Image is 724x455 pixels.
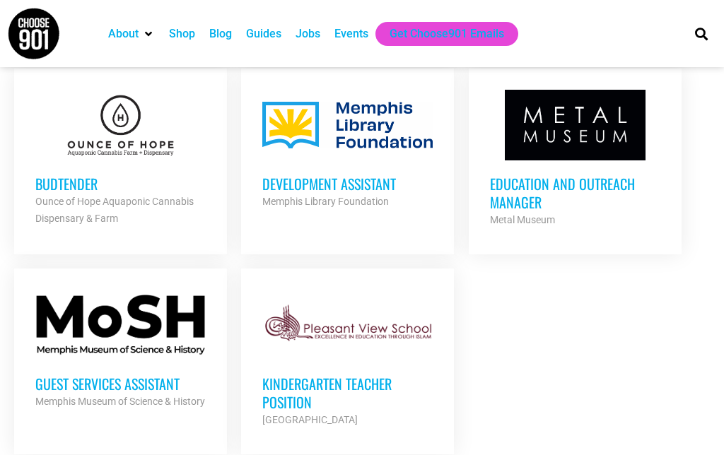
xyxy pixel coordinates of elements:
[35,396,205,407] strong: Memphis Museum of Science & History
[35,175,206,193] h3: Budtender
[209,25,232,42] a: Blog
[690,22,713,45] div: Search
[296,25,320,42] a: Jobs
[101,22,676,46] nav: Main nav
[101,22,162,46] div: About
[262,196,389,207] strong: Memphis Library Foundation
[14,268,227,431] a: Guest Services Assistant Memphis Museum of Science & History
[490,175,660,211] h3: Education and Outreach Manager
[246,25,281,42] a: Guides
[390,25,504,42] a: Get Choose901 Emails
[14,69,227,248] a: Budtender Ounce of Hope Aquaponic Cannabis Dispensary & Farm
[262,374,433,411] h3: Kindergarten Teacher Position
[35,196,194,224] strong: Ounce of Hope Aquaponic Cannabis Dispensary & Farm
[108,25,139,42] a: About
[469,69,682,249] a: Education and Outreach Manager Metal Museum
[35,374,206,393] h3: Guest Services Assistant
[262,414,358,425] strong: [GEOGRAPHIC_DATA]
[241,268,454,449] a: Kindergarten Teacher Position [GEOGRAPHIC_DATA]
[262,175,433,193] h3: Development Assistant
[241,69,454,231] a: Development Assistant Memphis Library Foundation
[490,214,555,225] strong: Metal Museum
[334,25,368,42] a: Events
[169,25,195,42] a: Shop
